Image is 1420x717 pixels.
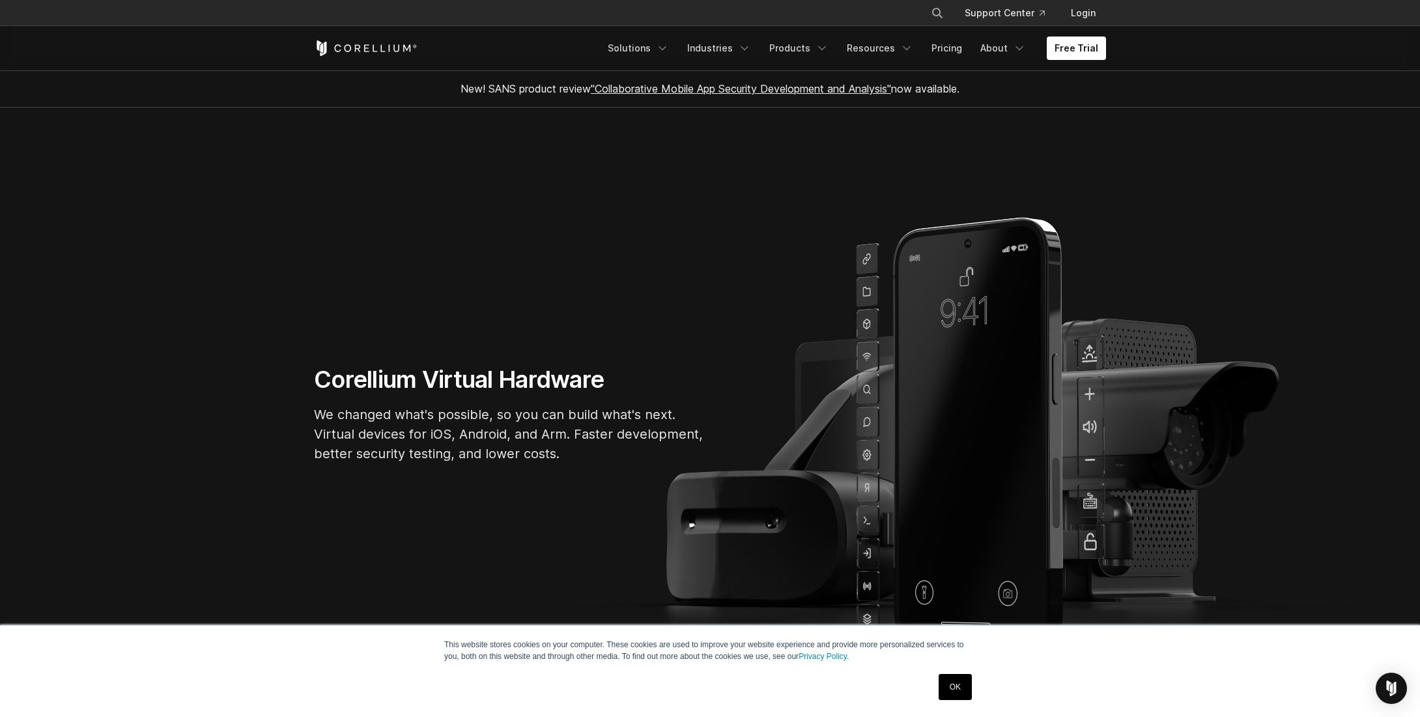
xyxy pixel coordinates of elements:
a: Industries [679,37,759,60]
a: Corellium Home [314,40,418,56]
a: Solutions [600,37,677,60]
div: Navigation Menu [600,37,1106,60]
a: Login [1060,1,1106,25]
a: About [973,37,1034,60]
div: Open Intercom Messenger [1376,673,1407,704]
a: Resources [839,37,921,60]
span: New! SANS product review now available. [461,82,959,95]
a: Products [761,37,836,60]
a: Support Center [954,1,1055,25]
a: Pricing [924,37,970,60]
p: This website stores cookies on your computer. These cookies are used to improve your website expe... [444,639,976,662]
p: We changed what's possible, so you can build what's next. Virtual devices for iOS, Android, and A... [314,405,705,463]
a: Privacy Policy. [799,652,849,661]
h1: Corellium Virtual Hardware [314,365,705,394]
a: OK [939,674,972,700]
a: "Collaborative Mobile App Security Development and Analysis" [591,82,891,95]
div: Navigation Menu [915,1,1106,25]
button: Search [926,1,949,25]
a: Free Trial [1047,37,1106,60]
